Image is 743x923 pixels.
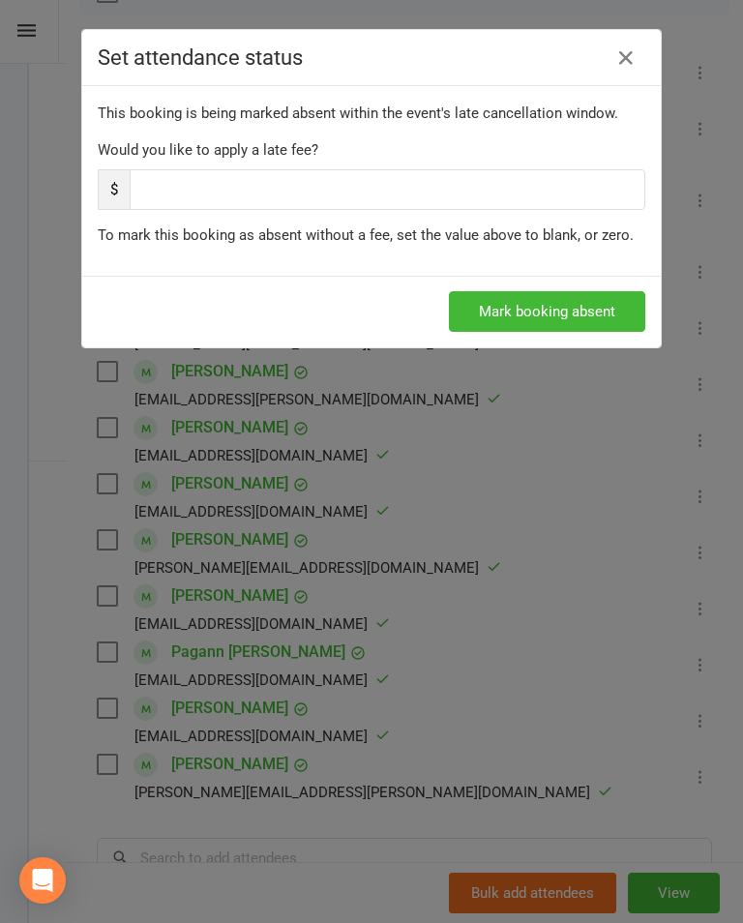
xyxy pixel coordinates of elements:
span: $ [98,169,130,210]
div: This booking is being marked absent within the event's late cancellation window. [98,102,645,125]
div: To mark this booking as absent without a fee, set the value above to blank, or zero. [98,223,645,247]
div: Open Intercom Messenger [19,857,66,904]
h4: Set attendance status [98,45,645,70]
button: Mark booking absent [449,291,645,332]
a: Close [610,43,641,74]
div: Would you like to apply a late fee? [98,138,645,162]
